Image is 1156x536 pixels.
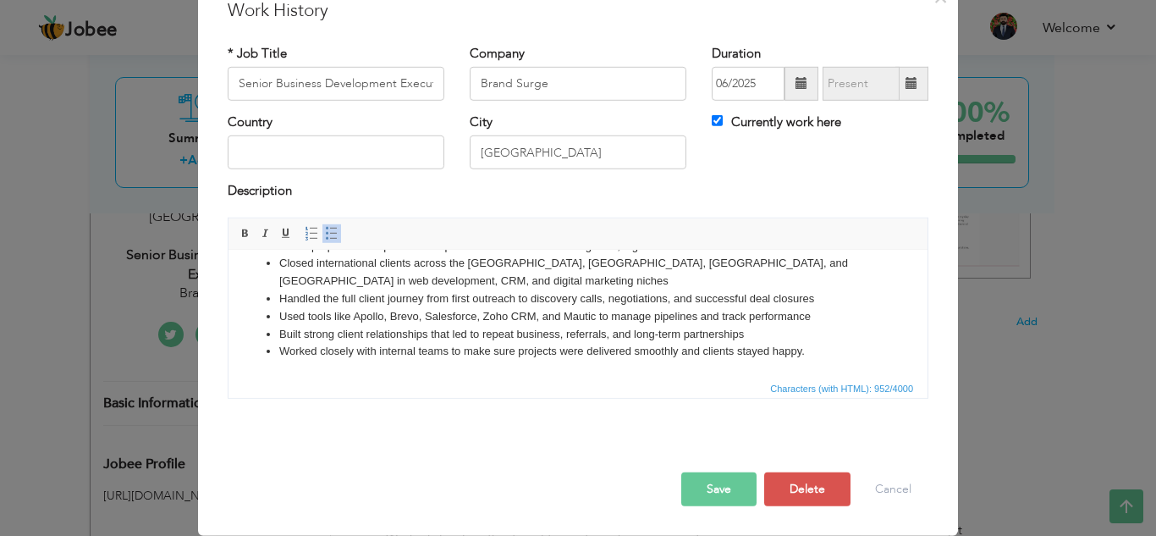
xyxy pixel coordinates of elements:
a: Bold [236,224,255,243]
input: Present [823,67,900,101]
span: Characters (with HTML): 952/4000 [767,381,917,396]
a: Insert/Remove Numbered List [302,224,321,243]
iframe: Rich Text Editor, workEditor [228,251,928,378]
label: Currently work here [712,113,841,131]
label: * Job Title [228,44,287,62]
input: From [712,67,784,101]
button: Cancel [858,472,928,506]
label: Country [228,113,272,131]
input: Currently work here [712,115,723,126]
label: Description [228,182,292,200]
button: Save [681,472,757,506]
a: Italic [256,224,275,243]
label: Duration [712,44,761,62]
label: City [470,113,493,131]
label: Company [470,44,525,62]
a: Insert/Remove Bulleted List [322,224,341,243]
div: Statistics [767,381,918,396]
button: Delete [764,472,850,506]
a: Underline [277,224,295,243]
